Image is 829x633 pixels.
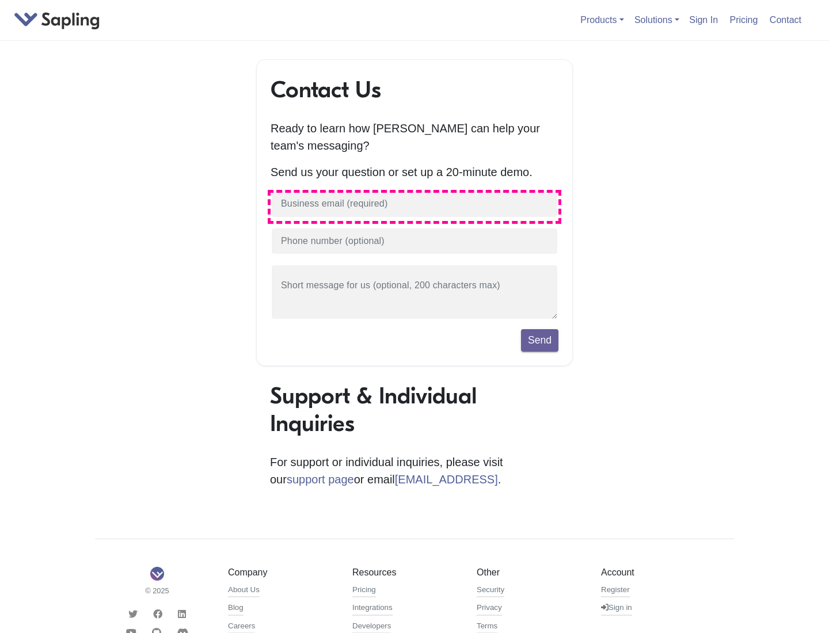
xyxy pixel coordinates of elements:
[228,602,244,616] a: Blog
[580,15,623,25] a: Products
[270,453,559,488] p: For support or individual inquiries, please visit our or email .
[287,473,354,486] a: support page
[477,584,504,598] a: Security
[128,609,138,619] i: Twitter
[271,227,558,256] input: Phone number (optional)
[150,567,164,581] img: Sapling Logo
[271,120,558,154] p: Ready to learn how [PERSON_NAME] can help your team's messaging?
[271,163,558,181] p: Send us your question or set up a 20-minute demo.
[104,585,211,596] small: © 2025
[685,10,722,29] a: Sign In
[153,609,162,619] i: Facebook
[271,76,558,104] h1: Contact Us
[634,15,679,25] a: Solutions
[270,382,559,437] h1: Support & Individual Inquiries
[228,584,260,598] a: About Us
[601,584,630,598] a: Register
[352,584,376,598] a: Pricing
[271,190,558,218] input: Business email (required)
[178,609,186,619] i: LinkedIn
[352,602,393,616] a: Integrations
[601,567,708,578] h5: Account
[521,329,558,351] button: Send
[477,567,584,578] h5: Other
[395,473,498,486] a: [EMAIL_ADDRESS]
[352,567,459,578] h5: Resources
[725,10,763,29] a: Pricing
[228,567,335,578] h5: Company
[477,602,502,616] a: Privacy
[601,602,632,616] a: Sign in
[765,10,806,29] a: Contact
